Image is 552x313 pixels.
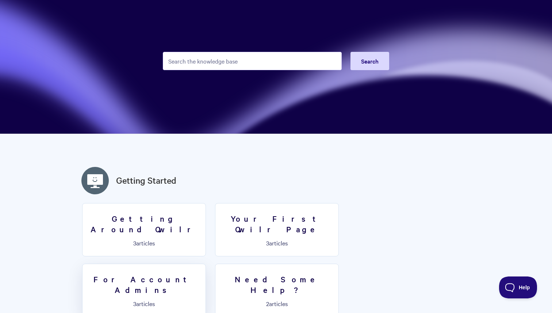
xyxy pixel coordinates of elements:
p: articles [87,240,201,246]
button: Search [350,52,389,70]
a: Your First Qwilr Page 3articles [215,203,339,256]
p: articles [220,300,334,307]
span: 3 [133,239,136,247]
a: Getting Around Qwilr 3articles [82,203,206,256]
iframe: Toggle Customer Support [499,276,537,298]
h3: For Account Admins [87,274,201,295]
p: articles [87,300,201,307]
span: Search [361,57,379,65]
span: 3 [133,299,136,308]
span: 3 [266,239,269,247]
h3: Need Some Help? [220,274,334,295]
h3: Getting Around Qwilr [87,213,201,234]
span: 2 [266,299,269,308]
input: Search the knowledge base [163,52,342,70]
p: articles [220,240,334,246]
h3: Your First Qwilr Page [220,213,334,234]
a: Getting Started [116,174,176,187]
